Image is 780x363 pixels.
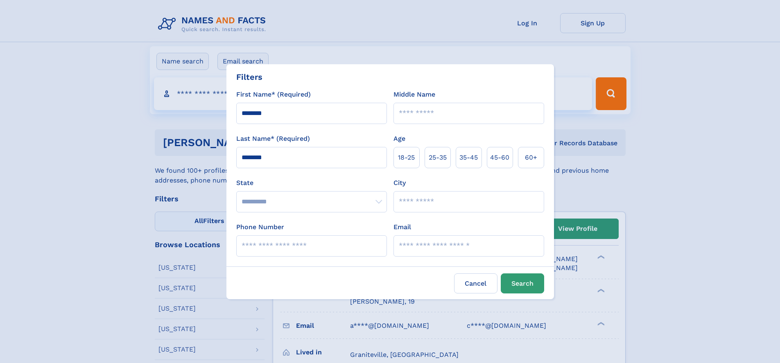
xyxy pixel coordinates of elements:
[490,153,509,162] span: 45‑60
[236,178,387,188] label: State
[393,178,406,188] label: City
[459,153,478,162] span: 35‑45
[429,153,447,162] span: 25‑35
[393,222,411,232] label: Email
[236,134,310,144] label: Last Name* (Required)
[236,90,311,99] label: First Name* (Required)
[525,153,537,162] span: 60+
[236,71,262,83] div: Filters
[236,222,284,232] label: Phone Number
[454,273,497,293] label: Cancel
[393,90,435,99] label: Middle Name
[393,134,405,144] label: Age
[398,153,415,162] span: 18‑25
[501,273,544,293] button: Search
